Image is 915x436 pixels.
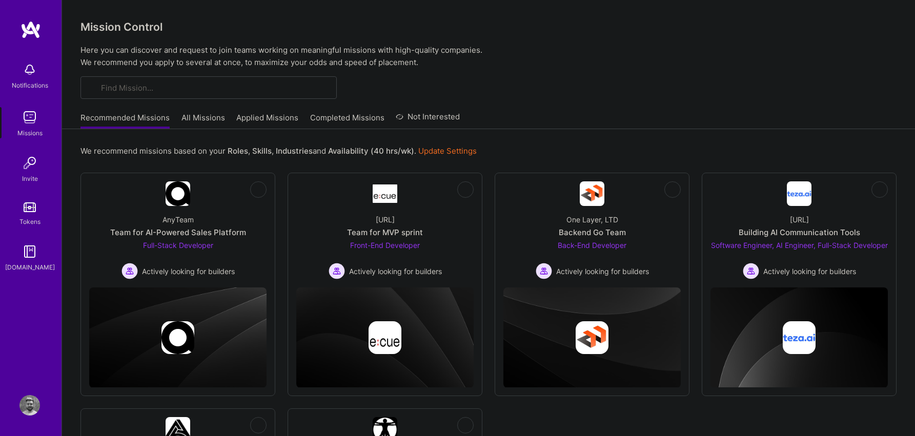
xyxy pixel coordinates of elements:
[787,181,811,206] img: Company Logo
[21,20,41,39] img: logo
[329,263,345,279] img: Actively looking for builders
[252,146,272,156] b: Skills
[418,146,477,156] a: Update Settings
[161,321,194,354] img: Company logo
[17,395,43,416] a: User Avatar
[710,181,888,279] a: Company Logo[URL]Building AI Communication ToolsSoftware Engineer, AI Engineer, Full-Stack Develo...
[296,287,474,388] img: cover
[503,287,681,388] img: cover
[19,153,40,173] img: Invite
[350,241,420,250] span: Front-End Developer
[80,112,170,129] a: Recommended Missions
[743,263,759,279] img: Actively looking for builders
[101,82,329,93] input: Find Mission...
[328,146,414,156] b: Availability (40 hrs/wk)
[461,421,470,429] i: icon EyeClosed
[580,181,604,206] img: Company Logo
[790,214,809,225] div: [URL]
[376,214,395,225] div: [URL]
[576,321,608,354] img: Company logo
[80,44,897,69] p: Here you can discover and request to join teams working on meaningful missions with high-quality ...
[763,266,856,277] span: Actively looking for builders
[19,241,40,262] img: guide book
[668,185,677,194] i: icon EyeClosed
[396,111,460,129] a: Not Interested
[143,241,213,250] span: Full-Stack Developer
[89,82,100,94] i: icon SearchGrey
[19,59,40,80] img: bell
[12,80,48,91] div: Notifications
[17,128,43,138] div: Missions
[711,241,888,250] span: Software Engineer, AI Engineer, Full-Stack Developer
[162,214,194,225] div: AnyTeam
[739,227,860,238] div: Building AI Communication Tools
[296,181,474,279] a: Company Logo[URL]Team for MVP sprintFront-End Developer Actively looking for buildersActively loo...
[80,20,897,33] h3: Mission Control
[369,321,401,354] img: Company logo
[710,287,888,388] img: cover
[89,181,267,279] a: Company LogoAnyTeamTeam for AI-Powered Sales PlatformFull-Stack Developer Actively looking for bu...
[228,146,248,156] b: Roles
[22,173,38,184] div: Invite
[461,185,470,194] i: icon EyeClosed
[142,266,235,277] span: Actively looking for builders
[566,214,618,225] div: One Layer, LTD
[166,181,190,206] img: Company Logo
[254,185,262,194] i: icon EyeClosed
[89,287,267,388] img: cover
[24,202,36,212] img: tokens
[783,321,816,354] img: Company logo
[110,227,246,238] div: Team for AI-Powered Sales Platform
[5,262,55,273] div: [DOMAIN_NAME]
[349,266,442,277] span: Actively looking for builders
[236,112,298,129] a: Applied Missions
[556,266,649,277] span: Actively looking for builders
[558,241,626,250] span: Back-End Developer
[121,263,138,279] img: Actively looking for builders
[310,112,384,129] a: Completed Missions
[80,146,477,156] p: We recommend missions based on your , , and .
[559,227,626,238] div: Backend Go Team
[276,146,313,156] b: Industries
[876,185,884,194] i: icon EyeClosed
[19,107,40,128] img: teamwork
[254,421,262,429] i: icon EyeClosed
[19,216,40,227] div: Tokens
[536,263,552,279] img: Actively looking for builders
[373,184,397,203] img: Company Logo
[19,395,40,416] img: User Avatar
[181,112,225,129] a: All Missions
[347,227,423,238] div: Team for MVP sprint
[503,181,681,279] a: Company LogoOne Layer, LTDBackend Go TeamBack-End Developer Actively looking for buildersActively...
